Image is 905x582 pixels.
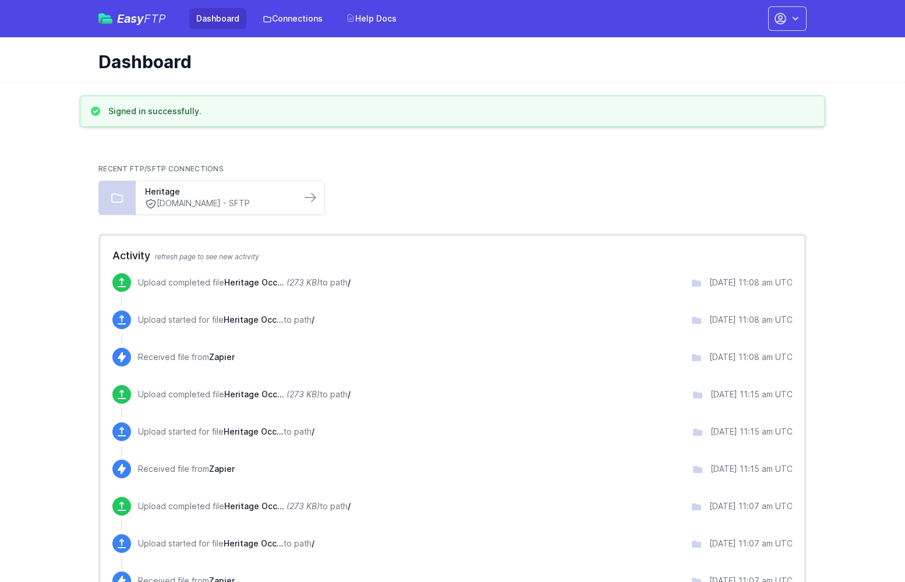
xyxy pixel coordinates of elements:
[98,164,807,174] h2: Recent FTP/SFTP Connections
[224,426,284,436] span: Heritage Occupancy Trends_All Communities Occupancy_638916300194961723.xlsx
[709,277,793,288] div: [DATE] 11:08 am UTC
[224,315,284,324] span: Heritage Occupancy Trends_All Communities Occupancy_638917164230320521.xlsx
[709,500,793,512] div: [DATE] 11:07 am UTC
[287,389,320,399] i: (273 KB)
[145,186,292,197] a: Heritage
[98,13,166,24] a: EasyFTP
[224,277,284,287] span: Heritage Occupancy Trends_All Communities Occupancy_638917164230320521.xlsx
[138,426,314,438] p: Upload started for file to path
[710,389,793,400] div: [DATE] 11:15 am UTC
[348,501,351,511] span: /
[348,389,351,399] span: /
[138,314,314,326] p: Upload started for file to path
[209,464,235,474] span: Zapier
[312,538,314,548] span: /
[209,352,235,362] span: Zapier
[108,105,201,117] h3: Signed in successfully.
[138,389,351,400] p: Upload completed file to path
[98,13,112,24] img: easyftp_logo.png
[138,277,351,288] p: Upload completed file to path
[117,13,166,24] span: Easy
[709,314,793,326] div: [DATE] 11:08 am UTC
[287,277,320,287] i: (273 KB)
[224,538,284,548] span: Heritage Occupancy Trends_All Communities Occupancy_638915436470110441.xlsx
[312,426,314,436] span: /
[138,351,235,363] p: Received file from
[155,252,259,261] span: refresh page to see new activity
[112,248,793,264] h2: Activity
[709,538,793,549] div: [DATE] 11:07 am UTC
[710,426,793,438] div: [DATE] 11:15 am UTC
[339,8,404,29] a: Help Docs
[256,8,330,29] a: Connections
[709,351,793,363] div: [DATE] 11:08 am UTC
[138,538,314,549] p: Upload started for file to path
[710,463,793,475] div: [DATE] 11:15 am UTC
[138,500,351,512] p: Upload completed file to path
[224,501,284,511] span: Heritage Occupancy Trends_All Communities Occupancy_638915436470110441.xlsx
[224,389,284,399] span: Heritage Occupancy Trends_All Communities Occupancy_638916300194961723.xlsx
[145,197,292,210] a: [DOMAIN_NAME] - SFTP
[138,463,235,475] p: Received file from
[312,315,314,324] span: /
[144,12,166,26] span: FTP
[287,501,320,511] i: (273 KB)
[98,51,797,72] h1: Dashboard
[348,277,351,287] span: /
[189,8,246,29] a: Dashboard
